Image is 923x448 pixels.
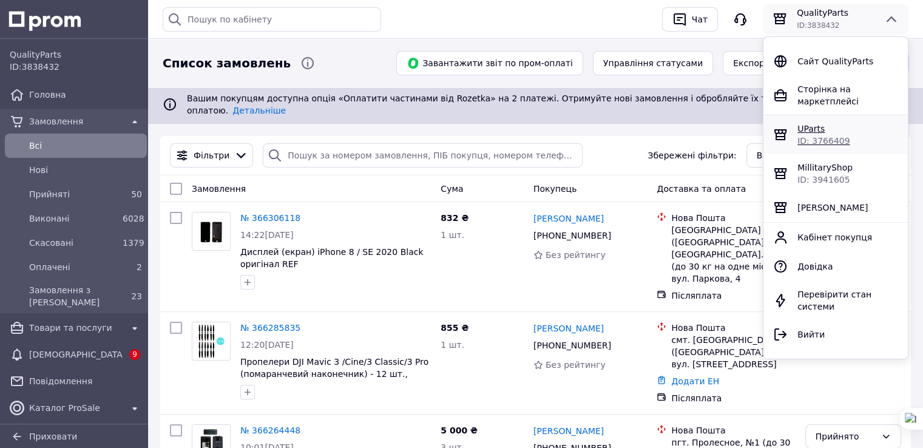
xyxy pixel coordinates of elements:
[671,392,795,404] div: Післяплата
[671,224,795,285] div: [GEOGRAPHIC_DATA] ([GEOGRAPHIC_DATA], [GEOGRAPHIC_DATA].), №2 (до 30 кг на одне місце): вул. Парк...
[29,164,142,176] span: Нові
[763,115,908,154] a: UPartsID: 3766409
[396,51,583,75] button: Завантажити звіт по пром-оплаті
[797,262,833,271] span: Довідка
[240,230,294,240] span: 14:22[DATE]
[797,56,873,66] span: Сайт QualityParts
[671,290,795,302] div: Післяплата
[240,340,294,350] span: 12:20[DATE]
[546,250,606,260] span: Без рейтингу
[192,212,231,251] a: Фото товару
[533,322,604,334] a: [PERSON_NAME]
[29,188,118,200] span: Прийняті
[763,320,908,349] a: Вийти
[757,149,769,161] span: Всі
[797,330,825,339] span: Вийти
[137,262,142,272] span: 2
[240,357,428,391] a: Пропелери DJI Mavic 3 /Cine/3 Classic/3 Pro (помаранчевий наконечник) - 12 шт., аналог
[441,323,468,333] span: 855 ₴
[29,261,118,273] span: Оплачені
[671,322,795,334] div: Нова Пошта
[797,203,868,212] span: [PERSON_NAME]
[763,281,908,320] a: Перевірити стан системи
[533,212,604,225] a: [PERSON_NAME]
[797,21,839,30] span: ID: 3838432
[797,136,850,146] span: ID: 3766409
[129,349,140,360] span: 9
[763,154,908,193] a: MillitaryShopID: 3941605
[10,49,142,61] span: QualityParts
[163,7,381,32] input: Пошук по кабінету
[531,337,614,354] div: [PHONE_NUMBER]
[816,430,876,443] div: Прийнято
[671,376,719,386] a: Додати ЕН
[441,230,464,240] span: 1 шт.
[671,334,795,370] div: смт. [GEOGRAPHIC_DATA] ([GEOGRAPHIC_DATA].), №1: вул. [STREET_ADDRESS]
[647,149,736,161] span: Збережені фільтри:
[657,184,746,194] span: Доставка та оплата
[29,375,142,387] span: Повідомлення
[192,184,246,194] span: Замовлення
[797,124,825,134] span: UParts
[240,213,300,223] a: № 366306118
[763,252,908,281] a: Довідка
[10,62,59,72] span: ID: 3838432
[240,323,300,333] a: № 366285835
[29,284,118,308] span: Замовлення з [PERSON_NAME]
[763,193,908,222] a: [PERSON_NAME]
[29,348,123,361] span: [DEMOGRAPHIC_DATA]
[662,7,718,32] button: Чат
[797,175,850,185] span: ID: 3941605
[123,214,144,223] span: 6028
[763,223,908,252] a: Кабінет покупця
[533,184,576,194] span: Покупець
[689,10,710,29] div: Чат
[29,432,77,441] span: Приховати
[29,212,118,225] span: Виконані
[797,232,872,242] span: Кабінет покупця
[123,238,144,248] span: 1379
[441,340,464,350] span: 1 шт.
[723,51,780,75] button: Експорт
[192,212,230,250] img: Фото товару
[441,184,463,194] span: Cума
[763,47,908,76] a: Сайт QualityParts
[797,163,853,172] span: MillitaryShop
[546,360,606,370] span: Без рейтингу
[163,55,291,72] span: Список замовлень
[131,291,142,301] span: 23
[763,76,908,115] a: Сторінка на маркетплейсі
[232,106,286,115] a: Детальніше
[194,149,229,161] span: Фільтри
[240,426,300,435] a: № 366264448
[671,212,795,224] div: Нова Пошта
[797,84,859,106] span: Сторінка на маркетплейсі
[263,143,583,168] input: Пошук за номером замовлення, ПІБ покупця, номером телефону, Email, номером накладної
[441,213,468,223] span: 832 ₴
[797,7,874,19] span: QualityParts
[29,140,142,152] span: Всi
[797,290,871,311] span: Перевірити стан системи
[29,322,123,334] span: Товари та послуги
[533,425,604,437] a: [PERSON_NAME]
[29,237,118,249] span: Скасовані
[192,322,231,361] a: Фото товару
[29,89,142,101] span: Головна
[29,115,123,127] span: Замовлення
[187,93,857,115] span: Вашим покупцям доступна опція «Оплатити частинами від Rozetka» на 2 платежі. Отримуйте нові замов...
[671,424,795,436] div: Нова Пошта
[192,322,230,360] img: Фото товару
[240,247,423,269] a: Дисплей (екран) iPhone 8 / SE 2020 Black оригінал REF
[441,426,478,435] span: 5 000 ₴
[29,402,123,414] span: Каталог ProSale
[531,227,614,244] div: [PHONE_NUMBER]
[131,189,142,199] span: 50
[593,51,713,75] button: Управління статусами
